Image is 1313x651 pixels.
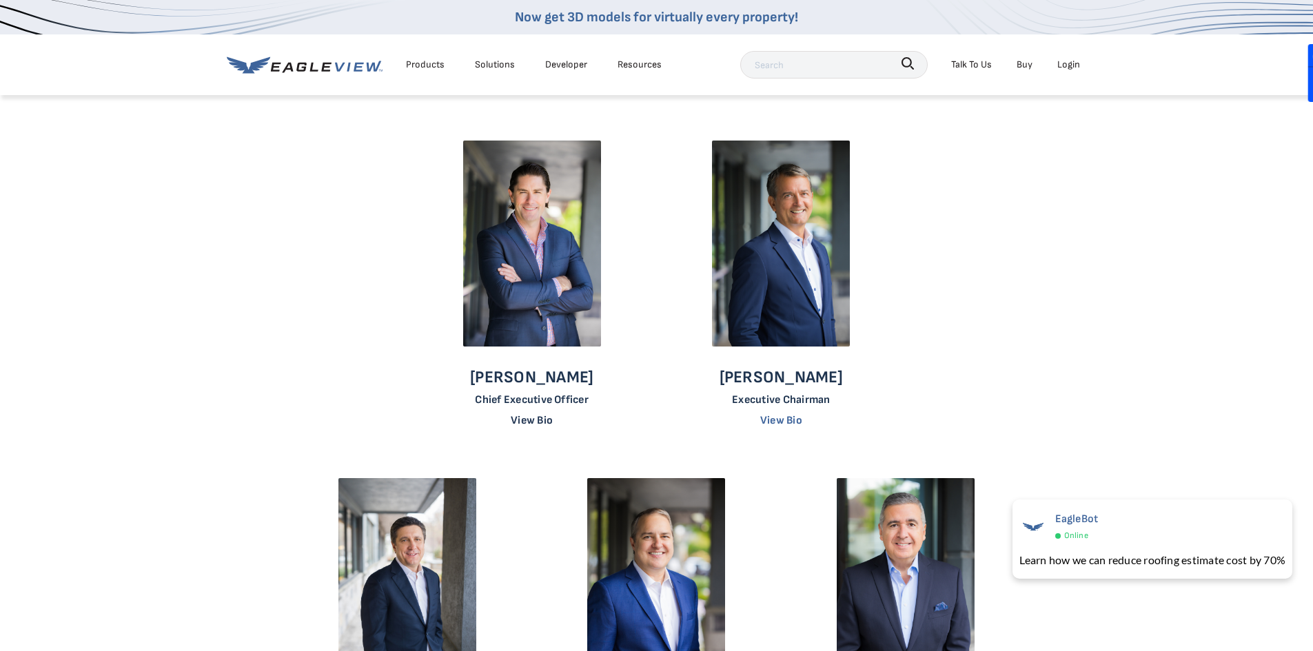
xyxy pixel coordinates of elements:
[720,393,843,406] p: Executive Chairman
[545,56,587,73] a: Developer
[712,141,850,347] img: Chris Jurasek - Chief Executive Officer
[1017,56,1032,73] a: Buy
[1057,56,1080,73] div: Login
[951,56,992,73] div: Talk To Us
[1019,552,1285,568] div: Learn how we can reduce roofing estimate cost by 70%
[720,367,843,388] p: [PERSON_NAME]
[515,9,798,25] a: Now get 3D models for virtually every property!
[470,367,593,388] p: [PERSON_NAME]
[511,414,553,427] a: View Bio
[740,51,928,79] input: Search
[406,56,445,73] div: Products
[475,56,515,73] div: Solutions
[463,141,601,347] img: Piers Dormeyer - Chief Executive Officer
[1064,528,1088,544] span: Online
[1055,513,1099,526] span: EagleBot
[470,393,593,406] p: Chief Executive Officer
[760,414,802,427] a: View Bio
[618,56,662,73] div: Resources
[1019,513,1047,540] img: EagleBot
